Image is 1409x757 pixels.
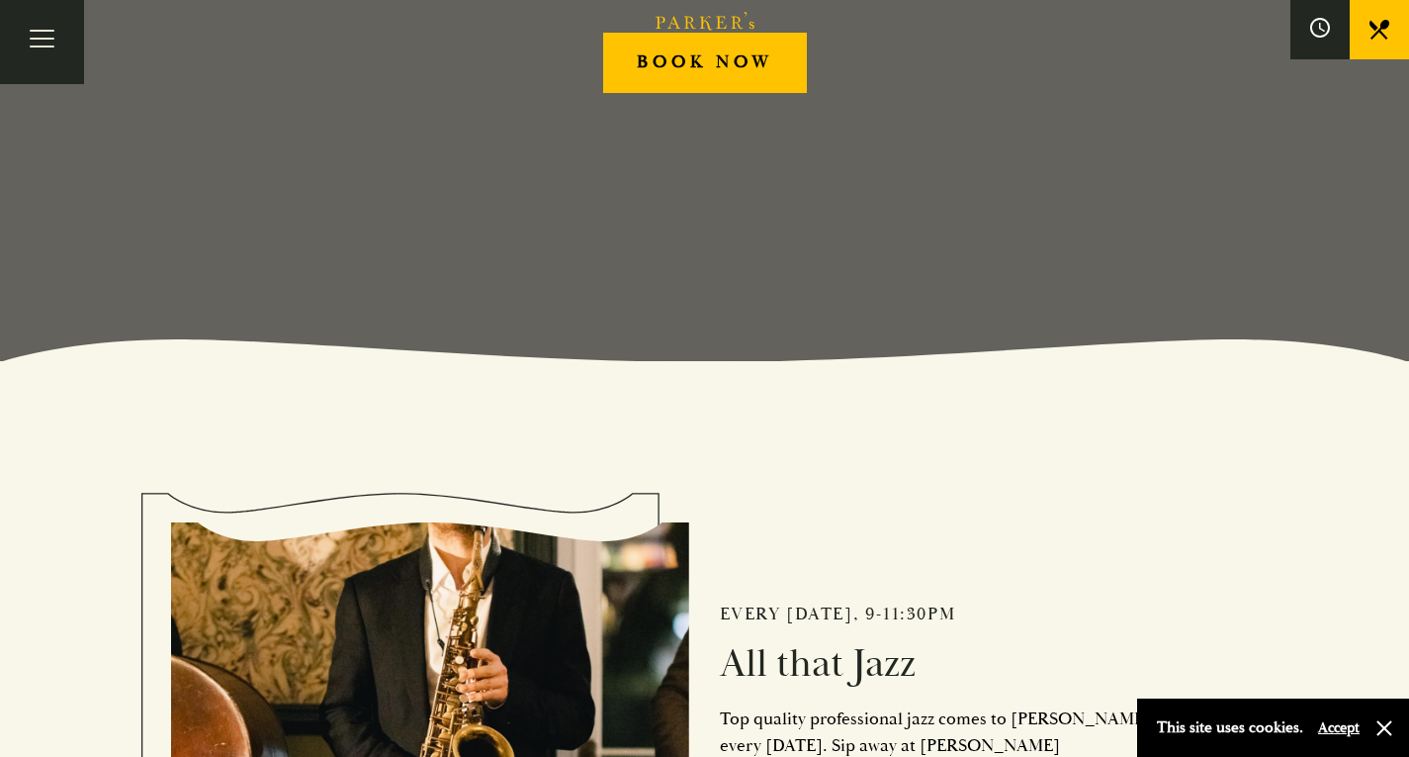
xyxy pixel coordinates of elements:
h2: Every [DATE], 9-11:30pm [720,604,1239,625]
button: Close and accept [1374,718,1394,738]
p: This site uses cookies. [1157,713,1303,742]
a: BOOK NOW [603,33,807,93]
button: Accept [1318,718,1360,737]
h2: All that Jazz [720,640,1239,688]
